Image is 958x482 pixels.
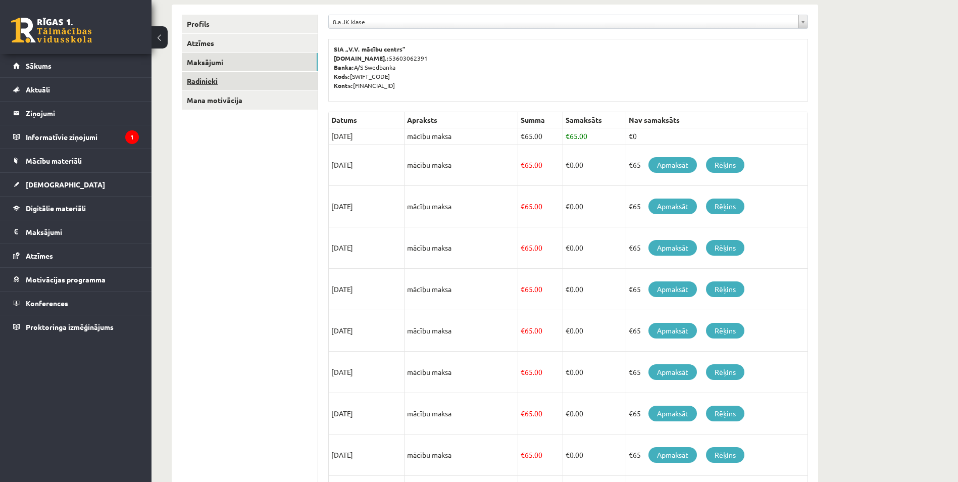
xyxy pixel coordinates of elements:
[333,15,794,28] span: 8.a JK klase
[566,367,570,376] span: €
[182,91,318,110] a: Mana motivācija
[518,128,563,144] td: 65.00
[26,204,86,213] span: Digitālie materiāli
[329,435,405,476] td: [DATE]
[521,202,525,211] span: €
[329,352,405,393] td: [DATE]
[648,199,697,214] a: Apmaksāt
[329,128,405,144] td: [DATE]
[13,315,139,339] a: Proktoringa izmēģinājums
[405,144,518,186] td: mācību maksa
[566,409,570,418] span: €
[26,322,114,331] span: Proktoringa izmēģinājums
[26,180,105,189] span: [DEMOGRAPHIC_DATA]
[26,156,82,165] span: Mācību materiāli
[26,251,53,260] span: Atzīmes
[648,323,697,339] a: Apmaksāt
[626,128,808,144] td: €0
[182,34,318,53] a: Atzīmes
[521,160,525,169] span: €
[566,131,570,140] span: €
[521,131,525,140] span: €
[626,310,808,352] td: €65
[706,281,744,297] a: Rēķins
[13,197,139,220] a: Digitālie materiāli
[563,435,626,476] td: 0.00
[648,281,697,297] a: Apmaksāt
[405,393,518,435] td: mācību maksa
[563,393,626,435] td: 0.00
[26,275,106,284] span: Motivācijas programma
[405,269,518,310] td: mācību maksa
[563,310,626,352] td: 0.00
[706,323,744,339] a: Rēķins
[13,125,139,149] a: Informatīvie ziņojumi1
[13,220,139,244] a: Maksājumi
[518,352,563,393] td: 65.00
[13,149,139,172] a: Mācību materiāli
[13,173,139,196] a: [DEMOGRAPHIC_DATA]
[566,160,570,169] span: €
[648,240,697,256] a: Apmaksāt
[26,220,139,244] legend: Maksājumi
[563,128,626,144] td: 65.00
[566,450,570,459] span: €
[626,144,808,186] td: €65
[334,45,406,53] b: SIA „V.V. mācību centrs”
[26,85,50,94] span: Aktuāli
[405,310,518,352] td: mācību maksa
[518,269,563,310] td: 65.00
[626,352,808,393] td: €65
[521,450,525,459] span: €
[329,186,405,227] td: [DATE]
[706,199,744,214] a: Rēķins
[518,144,563,186] td: 65.00
[518,393,563,435] td: 65.00
[626,435,808,476] td: €65
[648,364,697,380] a: Apmaksāt
[182,53,318,72] a: Maksājumi
[518,435,563,476] td: 65.00
[13,78,139,101] a: Aktuāli
[329,310,405,352] td: [DATE]
[706,157,744,173] a: Rēķins
[329,393,405,435] td: [DATE]
[329,112,405,128] th: Datums
[706,447,744,463] a: Rēķins
[521,409,525,418] span: €
[405,227,518,269] td: mācību maksa
[626,269,808,310] td: €65
[566,202,570,211] span: €
[626,112,808,128] th: Nav samaksāts
[563,269,626,310] td: 0.00
[405,112,518,128] th: Apraksts
[405,128,518,144] td: mācību maksa
[521,284,525,294] span: €
[334,72,350,80] b: Kods:
[405,186,518,227] td: mācību maksa
[566,326,570,335] span: €
[11,18,92,43] a: Rīgas 1. Tālmācības vidusskola
[706,406,744,421] a: Rēķins
[405,435,518,476] td: mācību maksa
[566,243,570,252] span: €
[521,367,525,376] span: €
[648,157,697,173] a: Apmaksāt
[563,144,626,186] td: 0.00
[182,72,318,90] a: Radinieki
[566,284,570,294] span: €
[518,310,563,352] td: 65.00
[648,406,697,421] a: Apmaksāt
[182,15,318,33] a: Profils
[706,364,744,380] a: Rēķins
[125,130,139,144] i: 1
[13,244,139,267] a: Atzīmes
[521,243,525,252] span: €
[334,44,802,90] p: 53603062391 A/S Swedbanka [SWIFT_CODE] [FINANCIAL_ID]
[626,186,808,227] td: €65
[563,227,626,269] td: 0.00
[13,102,139,125] a: Ziņojumi
[626,227,808,269] td: €65
[563,112,626,128] th: Samaksāts
[518,186,563,227] td: 65.00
